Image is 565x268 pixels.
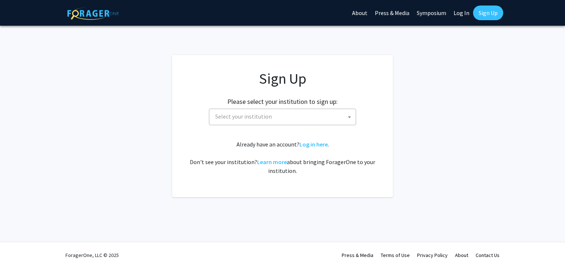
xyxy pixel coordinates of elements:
span: Select your institution [209,109,356,125]
img: ForagerOne Logo [67,7,119,20]
a: Terms of Use [381,252,410,258]
span: Select your institution [215,113,272,120]
span: Select your institution [212,109,356,124]
h2: Please select your institution to sign up: [227,98,338,106]
div: ForagerOne, LLC © 2025 [65,242,119,268]
a: Log in here [299,141,328,148]
a: Privacy Policy [417,252,448,258]
a: Press & Media [342,252,373,258]
a: Learn more about bringing ForagerOne to your institution [257,158,287,166]
a: Contact Us [476,252,500,258]
h1: Sign Up [187,70,378,87]
a: Sign Up [473,6,503,20]
a: About [455,252,468,258]
div: Already have an account? . Don't see your institution? about bringing ForagerOne to your institut... [187,140,378,175]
